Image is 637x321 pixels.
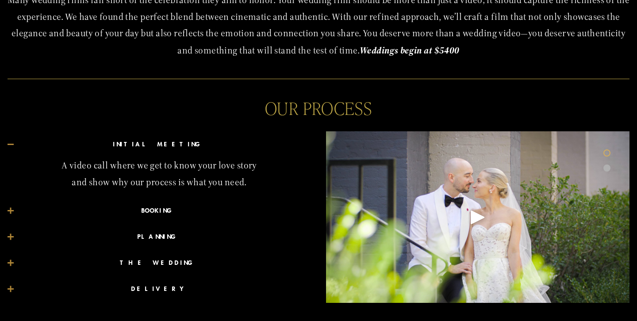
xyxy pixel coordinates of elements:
button: THE WEDDING [8,250,311,276]
span: DELIVERY [14,283,311,295]
span: BOOKING [14,205,311,217]
div: INITIAL MEETING [8,157,311,198]
button: INITIAL MEETING [8,132,311,157]
button: PLANNING [8,224,311,250]
h2: OUR PROCESS [8,99,629,116]
button: DELIVERY [8,276,311,302]
em: Weddings begin at $5400 [360,44,460,56]
div: Play [467,206,488,228]
p: A video call where we get to know your love story and show why our process is what you need. [53,157,265,191]
span: PLANNING [14,231,311,243]
span: INITIAL MEETING [14,138,311,151]
button: BOOKING [8,198,311,224]
span: THE WEDDING [14,257,311,269]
